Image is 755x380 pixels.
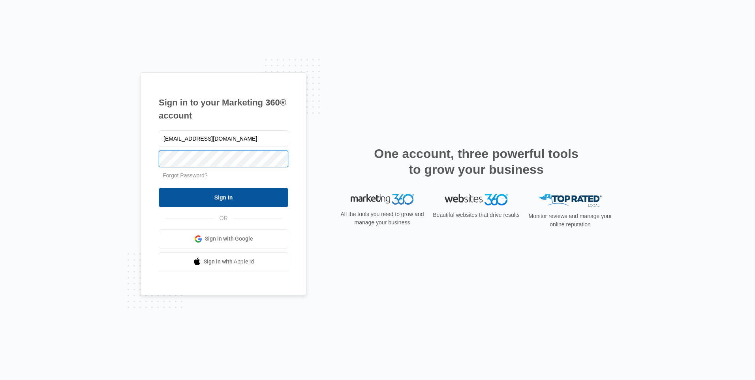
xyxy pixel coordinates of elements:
img: Marketing 360 [351,194,414,205]
span: Sign in with Apple Id [204,258,254,266]
a: Forgot Password? [163,172,208,179]
p: Beautiful websites that drive results [432,211,520,219]
span: Sign in with Google [205,235,253,243]
img: Websites 360 [445,194,508,205]
h1: Sign in to your Marketing 360® account [159,96,288,122]
h2: One account, three powerful tools to grow your business [372,146,581,177]
img: Top Rated Local [539,194,602,207]
p: All the tools you need to grow and manage your business [338,210,426,227]
input: Email [159,130,288,147]
a: Sign in with Apple Id [159,252,288,271]
p: Monitor reviews and manage your online reputation [526,212,614,229]
a: Sign in with Google [159,230,288,248]
input: Sign In [159,188,288,207]
span: OR [214,214,233,222]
